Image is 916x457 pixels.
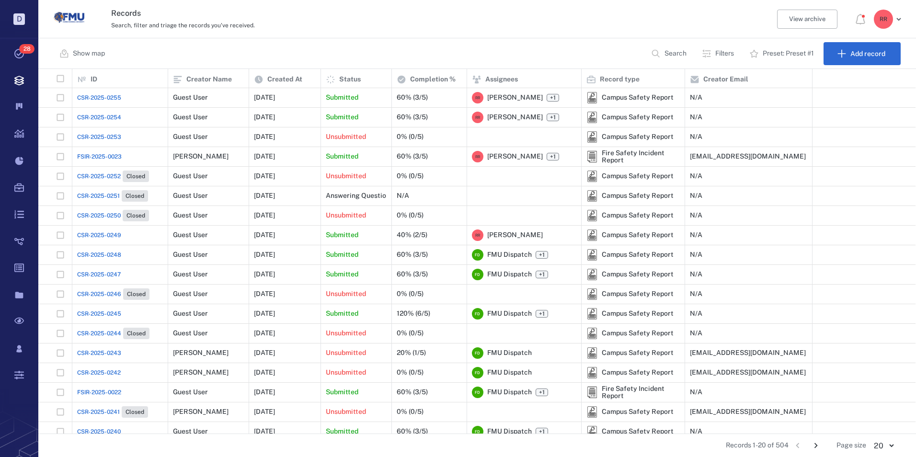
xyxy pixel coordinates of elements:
[472,367,483,378] div: F D
[586,210,598,221] div: Campus Safety Report
[326,250,358,260] p: Submitted
[326,329,366,338] p: Unsubmitted
[254,270,275,279] p: [DATE]
[77,251,121,259] a: CSR-2025-0248
[690,153,806,160] div: [EMAIL_ADDRESS][DOMAIN_NAME]
[173,428,208,435] div: Guest User
[397,349,426,356] div: 20% (1/5)
[125,172,147,181] span: Closed
[586,308,598,320] img: icon Campus Safety Report
[254,113,275,122] p: [DATE]
[125,290,148,298] span: Closed
[715,49,734,58] p: Filters
[91,75,97,84] p: ID
[874,10,893,29] div: R R
[326,368,366,377] p: Unsubmitted
[254,289,275,299] p: [DATE]
[472,229,483,241] div: R R
[536,251,548,259] span: +1
[586,406,598,418] img: icon Campus Safety Report
[326,132,366,142] p: Unsubmitted
[13,13,25,25] p: D
[397,310,430,317] div: 120% (6/5)
[537,251,547,259] span: +1
[254,171,275,181] p: [DATE]
[326,348,366,358] p: Unsubmitted
[77,113,121,122] span: CSR-2025-0254
[487,113,543,122] span: [PERSON_NAME]
[874,10,905,29] button: RR
[173,388,208,396] div: Guest User
[537,388,547,397] span: +1
[664,49,687,58] p: Search
[77,192,120,200] span: CSR-2025-0251
[536,310,548,318] span: +1
[254,250,275,260] p: [DATE]
[487,250,532,260] span: FMU Dispatch
[326,270,358,279] p: Submitted
[472,269,483,280] div: F D
[586,112,598,123] img: icon Campus Safety Report
[586,190,598,202] div: Campus Safety Report
[173,192,208,199] div: Guest User
[54,2,84,36] a: Go home
[472,347,483,359] div: F D
[77,368,121,377] span: CSR-2025-0242
[602,192,674,199] div: Campus Safety Report
[410,75,456,84] p: Completion %
[77,388,121,397] a: FSIR-2025-0022
[77,171,149,182] a: CSR-2025-0252Closed
[173,408,229,415] div: [PERSON_NAME]
[586,426,598,437] div: Campus Safety Report
[77,133,121,141] a: CSR-2025-0253
[586,112,598,123] div: Campus Safety Report
[326,171,366,181] p: Unsubmitted
[173,310,208,317] div: Guest User
[397,251,428,258] div: 60% (3/5)
[602,349,674,356] div: Campus Safety Report
[586,171,598,182] div: Campus Safety Report
[487,93,543,103] span: [PERSON_NAME]
[19,44,34,54] span: 28
[602,369,674,376] div: Campus Safety Report
[586,288,598,300] div: Campus Safety Report
[537,310,547,318] span: +1
[690,349,806,356] div: [EMAIL_ADDRESS][DOMAIN_NAME]
[586,131,598,143] div: Campus Safety Report
[186,75,232,84] p: Creator Name
[602,133,674,140] div: Campus Safety Report
[77,349,121,357] a: CSR-2025-0243
[690,330,702,337] div: N/A
[487,230,543,240] span: [PERSON_NAME]
[397,408,424,415] div: 0% (0/5)
[586,347,598,359] div: Campus Safety Report
[690,231,702,239] div: N/A
[586,426,598,437] img: icon Campus Safety Report
[339,75,361,84] p: Status
[690,212,702,219] div: N/A
[586,92,598,103] div: Campus Safety Report
[111,22,255,29] span: Search, filter and triage the records you've received.
[536,271,548,278] span: +1
[602,212,674,219] div: Campus Safety Report
[267,75,302,84] p: Created At
[397,212,424,219] div: 0% (0/5)
[254,309,275,319] p: [DATE]
[254,407,275,417] p: [DATE]
[326,309,358,319] p: Submitted
[77,231,121,240] a: CSR-2025-0249
[254,93,275,103] p: [DATE]
[586,249,598,261] img: icon Campus Safety Report
[173,369,229,376] div: [PERSON_NAME]
[690,192,702,199] div: N/A
[586,328,598,339] img: icon Campus Safety Report
[602,94,674,101] div: Campus Safety Report
[124,192,146,200] span: Closed
[690,290,702,297] div: N/A
[77,270,121,279] a: CSR-2025-0247
[690,94,702,101] div: N/A
[472,112,483,123] div: R R
[111,8,630,19] h3: Records
[537,271,547,279] span: +1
